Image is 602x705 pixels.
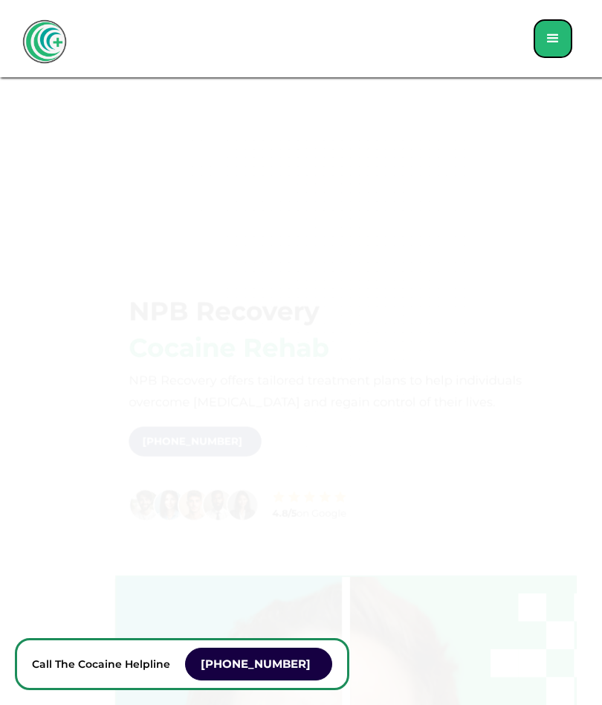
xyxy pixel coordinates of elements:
img: A woman in a blue shirt is smiling. [153,489,186,521]
img: A man with a beard and a mustache. [178,489,210,521]
img: A man with a beard smiling at the camera. [129,489,161,521]
div: menu [534,19,572,58]
p: Call The Cocaine Helpline [32,655,170,673]
div: on Google [272,506,346,520]
img: A woman in a business suit posing for a picture. [226,489,259,521]
img: Stars review icon [272,490,347,503]
strong: 4.8/5 [272,507,297,519]
a: [PHONE_NUMBER] [129,426,261,456]
strong: [PHONE_NUMBER] [143,434,243,447]
p: NPB Recovery offers tailored treatment plans to help individuals overcome [MEDICAL_DATA] and rega... [129,370,577,413]
a: home [22,19,67,64]
img: A man with a beard wearing a white shirt and black tie. [202,489,235,521]
h1: Cocaine Rehab [129,333,328,363]
a: [PHONE_NUMBER] [185,648,332,680]
h1: NPB Recovery [129,297,320,326]
strong: [PHONE_NUMBER] [201,657,311,671]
